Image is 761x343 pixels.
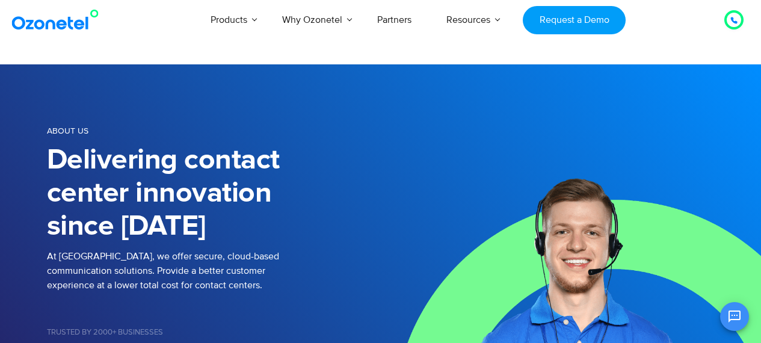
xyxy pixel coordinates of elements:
a: Request a Demo [523,6,626,34]
h1: Delivering contact center innovation since [DATE] [47,144,381,243]
button: Open chat [720,302,749,331]
h5: Trusted by 2000+ Businesses [47,329,381,336]
span: About us [47,126,88,136]
p: At [GEOGRAPHIC_DATA], we offer secure, cloud-based communication solutions. Provide a better cust... [47,249,381,292]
